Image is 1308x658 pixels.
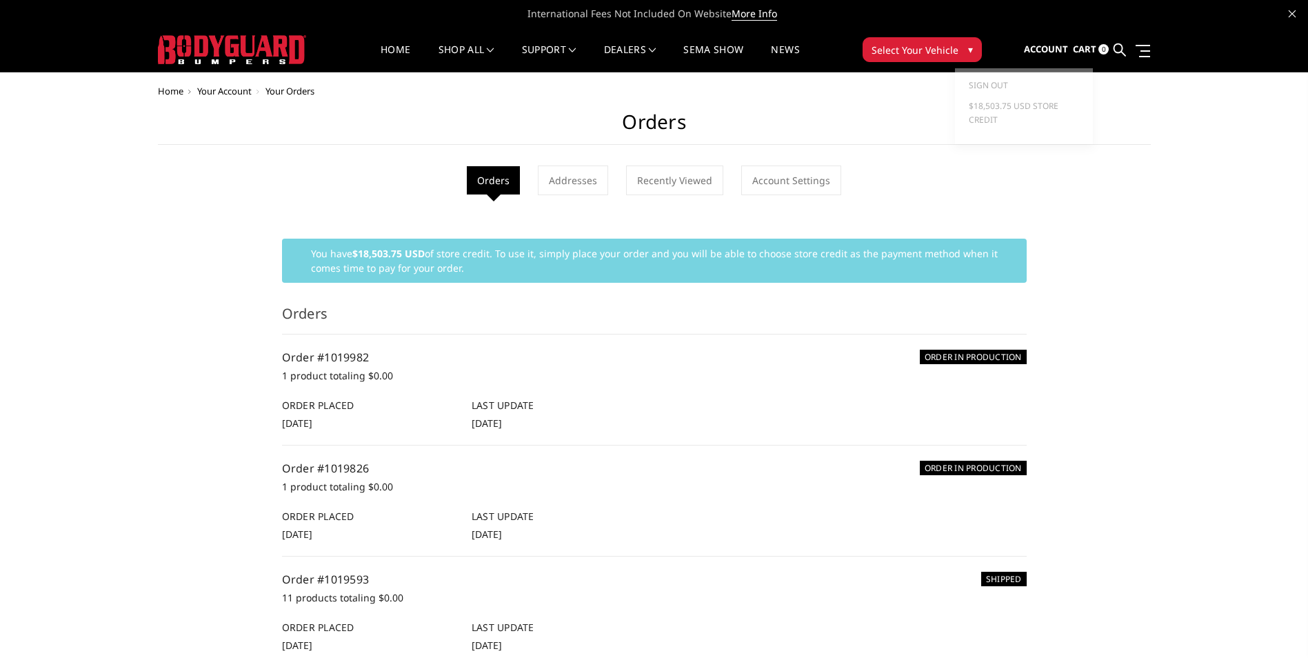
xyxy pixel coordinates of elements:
[472,417,502,430] span: [DATE]
[282,572,370,587] a: Order #1019593
[282,239,1027,283] div: You have of store credit. To use it, simply place your order and you will be able to choose store...
[920,350,1027,364] h6: ORDER IN PRODUCTION
[472,528,502,541] span: [DATE]
[1073,31,1109,68] a: Cart 0
[158,35,306,64] img: BODYGUARD BUMPERS
[981,572,1027,586] h6: SHIPPED
[604,45,656,72] a: Dealers
[920,461,1027,475] h6: ORDER IN PRODUCTION
[522,45,576,72] a: Support
[282,461,370,476] a: Order #1019826
[472,620,647,635] h6: Last Update
[863,37,982,62] button: Select Your Vehicle
[282,639,312,652] span: [DATE]
[969,100,1058,126] span: $18,503.75 USD Store Credit
[969,96,1079,130] a: $18,503.75 USD Store Credit
[969,79,1008,91] span: Sign out
[282,528,312,541] span: [DATE]
[1024,43,1068,55] span: Account
[158,85,183,97] a: Home
[1024,31,1068,68] a: Account
[683,45,743,72] a: SEMA Show
[969,75,1079,96] a: Sign out
[381,45,410,72] a: Home
[626,166,723,195] a: Recently Viewed
[1073,43,1096,55] span: Cart
[282,398,457,412] h6: Order Placed
[472,509,647,524] h6: Last Update
[282,350,370,365] a: Order #1019982
[538,166,608,195] a: Addresses
[439,45,494,72] a: shop all
[265,85,314,97] span: Your Orders
[282,620,457,635] h6: Order Placed
[1098,44,1109,54] span: 0
[282,590,1027,606] p: 11 products totaling $0.00
[732,7,777,21] a: More Info
[872,43,958,57] span: Select Your Vehicle
[282,368,1027,384] p: 1 product totaling $0.00
[282,417,312,430] span: [DATE]
[968,42,973,57] span: ▾
[771,45,799,72] a: News
[741,166,841,195] a: Account Settings
[352,247,425,260] strong: $18,503.75 USD
[158,110,1151,145] h1: Orders
[467,166,520,195] li: Orders
[472,398,647,412] h6: Last Update
[282,509,457,524] h6: Order Placed
[472,639,502,652] span: [DATE]
[282,303,1027,335] h3: Orders
[197,85,252,97] a: Your Account
[282,479,1027,495] p: 1 product totaling $0.00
